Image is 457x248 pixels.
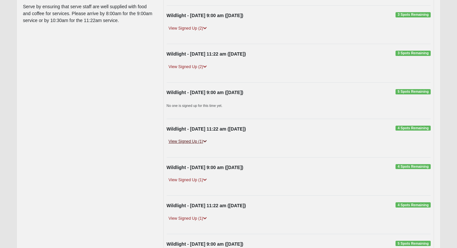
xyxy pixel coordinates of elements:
[396,12,431,17] span: 3 Spots Remaining
[396,202,431,208] span: 4 Spots Remaining
[167,241,243,247] strong: Wildlight - [DATE] 9:00 am ([DATE])
[167,165,243,170] strong: Wildlight - [DATE] 9:00 am ([DATE])
[167,13,243,18] strong: Wildlight - [DATE] 9:00 am ([DATE])
[167,63,209,70] a: View Signed Up (2)
[167,126,246,132] strong: Wildlight - [DATE] 11:22 am ([DATE])
[167,25,209,32] a: View Signed Up (2)
[167,138,209,145] a: View Signed Up (1)
[167,90,243,95] strong: Wildlight - [DATE] 9:00 am ([DATE])
[167,215,209,222] a: View Signed Up (1)
[167,104,223,108] small: No one is signed up for this time yet.
[167,51,246,57] strong: Wildlight - [DATE] 11:22 am ([DATE])
[396,126,431,131] span: 4 Spots Remaining
[23,3,154,24] p: Serve by ensuring that serve staff are well supplied with food and coffee for services. Please ar...
[167,203,246,208] strong: Wildlight - [DATE] 11:22 am ([DATE])
[167,177,209,184] a: View Signed Up (1)
[396,51,431,56] span: 3 Spots Remaining
[396,164,431,169] span: 4 Spots Remaining
[396,89,431,94] span: 5 Spots Remaining
[396,241,431,246] span: 5 Spots Remaining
